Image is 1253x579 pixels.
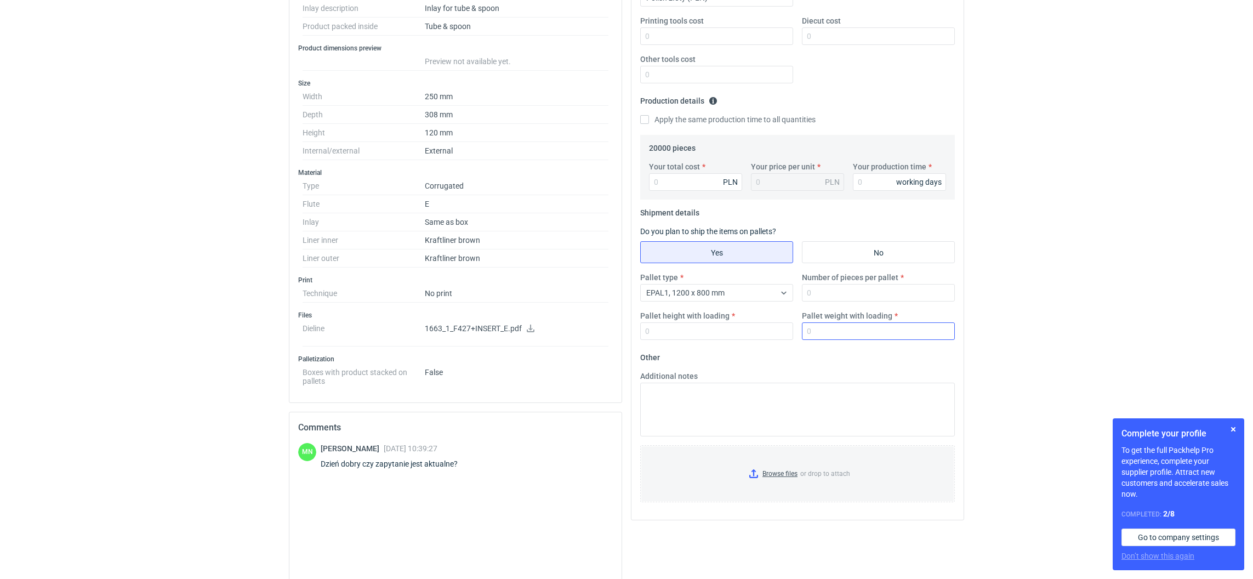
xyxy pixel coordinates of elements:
[298,168,613,177] h3: Material
[303,88,425,106] dt: Width
[649,161,700,172] label: Your total cost
[425,57,511,66] span: Preview not available yet.
[640,310,730,321] label: Pallet height with loading
[425,364,608,385] dd: False
[640,227,776,236] label: Do you plan to ship the items on pallets?
[802,27,955,45] input: 0
[303,320,425,347] dt: Dieline
[425,213,608,231] dd: Same as box
[303,364,425,385] dt: Boxes with product stacked on pallets
[303,177,425,195] dt: Type
[303,231,425,249] dt: Liner inner
[425,18,608,36] dd: Tube & spoon
[303,142,425,160] dt: Internal/external
[298,355,613,364] h3: Palletization
[425,231,608,249] dd: Kraftliner brown
[649,139,696,152] legend: 20000 pieces
[1163,509,1175,518] strong: 2 / 8
[640,371,698,382] label: Additional notes
[298,276,613,285] h3: Print
[425,106,608,124] dd: 308 mm
[298,44,613,53] h3: Product dimensions preview
[303,195,425,213] dt: Flute
[303,213,425,231] dt: Inlay
[303,285,425,303] dt: Technique
[640,114,816,125] label: Apply the same production time to all quantities
[321,444,384,453] span: [PERSON_NAME]
[640,27,793,45] input: 0
[853,161,926,172] label: Your production time
[640,66,793,83] input: 0
[640,54,696,65] label: Other tools cost
[640,349,660,362] legend: Other
[802,322,955,340] input: 0
[802,284,955,302] input: 0
[802,310,892,321] label: Pallet weight with loading
[303,249,425,268] dt: Liner outer
[303,18,425,36] dt: Product packed inside
[802,241,955,263] label: No
[425,88,608,106] dd: 250 mm
[825,177,840,188] div: PLN
[640,241,793,263] label: Yes
[298,443,316,461] div: Małgorzata Nowotna
[751,161,815,172] label: Your price per unit
[802,272,898,283] label: Number of pieces per pallet
[802,15,841,26] label: Diecut cost
[425,142,608,160] dd: External
[425,249,608,268] dd: Kraftliner brown
[649,173,742,191] input: 0
[1121,508,1235,520] div: Completed:
[425,177,608,195] dd: Corrugated
[321,458,471,469] div: Dzień dobry czy zapytanie jest aktualne?
[425,124,608,142] dd: 120 mm
[1121,445,1235,499] p: To get the full Packhelp Pro experience, complete your supplier profile. Attract new customers an...
[298,443,316,461] figcaption: MN
[1121,550,1194,561] button: Don’t show this again
[425,285,608,303] dd: No print
[641,446,954,502] label: or drop to attach
[896,177,942,188] div: working days
[853,173,946,191] input: 0
[640,15,704,26] label: Printing tools cost
[640,92,717,105] legend: Production details
[298,421,613,434] h2: Comments
[1121,427,1235,440] h1: Complete your profile
[723,177,738,188] div: PLN
[1227,423,1240,436] button: Skip for now
[384,444,437,453] span: [DATE] 10:39:27
[303,106,425,124] dt: Depth
[646,288,725,297] span: EPAL1, 1200 x 800 mm
[1121,529,1235,546] a: Go to company settings
[298,79,613,88] h3: Size
[298,311,613,320] h3: Files
[303,124,425,142] dt: Height
[640,272,678,283] label: Pallet type
[640,204,699,217] legend: Shipment details
[640,322,793,340] input: 0
[425,324,608,334] p: 1663_1_F427+INSERT_E.pdf
[425,195,608,213] dd: E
